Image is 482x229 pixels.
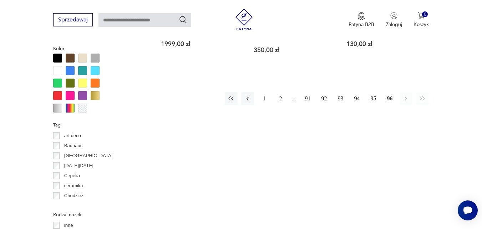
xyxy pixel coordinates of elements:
a: Sprzedawaj [53,18,93,23]
button: Sprzedawaj [53,13,93,26]
button: Szukaj [179,15,187,24]
button: Zaloguj [386,12,402,28]
button: 93 [334,92,347,105]
p: 350,00 zł [254,47,333,53]
p: 130,00 zł [346,41,426,47]
p: Koszyk [413,21,429,28]
img: Patyna - sklep z meblami i dekoracjami vintage [233,9,255,30]
img: Ikonka użytkownika [390,12,397,19]
p: Zaloguj [386,21,402,28]
img: Ikona koszyka [418,12,425,19]
button: 91 [301,92,314,105]
button: 95 [367,92,380,105]
a: Ikona medaluPatyna B2B [349,12,374,28]
img: Ikona medalu [358,12,365,20]
iframe: Smartsupp widget button [458,200,478,220]
p: [DATE][DATE] [64,162,93,170]
p: Bauhaus [64,142,82,150]
p: art deco [64,132,81,140]
p: 1999,00 zł [161,41,240,47]
p: [GEOGRAPHIC_DATA] [64,152,112,160]
p: Tag [53,121,141,129]
button: 96 [383,92,396,105]
p: Patyna B2B [349,21,374,28]
button: Patyna B2B [349,12,374,28]
p: Rodzaj nóżek [53,211,141,219]
p: Kolor [53,45,141,53]
p: ceramika [64,182,83,190]
div: 0 [422,11,428,18]
p: Cepelia [64,172,80,180]
h3: Hoker LEM, proj. [PERSON_NAME] & [PERSON_NAME], Lapalma, [GEOGRAPHIC_DATA] [254,17,333,41]
button: 1 [258,92,270,105]
p: Chodzież [64,192,83,200]
button: 0Koszyk [413,12,429,28]
button: 92 [318,92,330,105]
button: 94 [350,92,363,105]
button: 2 [274,92,287,105]
p: Ćmielów [64,202,82,210]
